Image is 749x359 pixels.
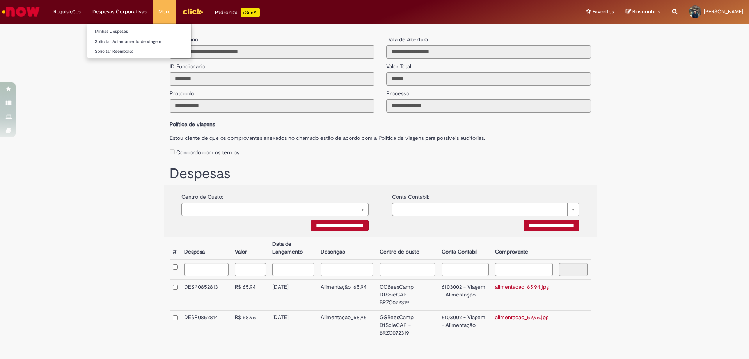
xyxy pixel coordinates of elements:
th: Despesa [181,237,232,259]
span: Favoritos [593,8,614,16]
span: Requisições [53,8,81,16]
h1: Despesas [170,166,591,182]
a: Solicitar Adiantamento de Viagem [87,38,191,46]
td: alimentacao_59,96.jpg [492,310,556,340]
label: Estou ciente de que os comprovantes anexados no chamado estão de acordo com a Politica de viagens... [170,130,591,142]
span: More [158,8,170,16]
td: [DATE] [269,280,318,310]
td: DESP0852814 [181,310,232,340]
th: Valor [232,237,269,259]
td: R$ 65.94 [232,280,269,310]
span: Despesas Corporativas [92,8,147,16]
div: Padroniza [215,8,260,17]
a: Limpar campo {0} [181,203,369,216]
td: GGBeesCamp DtScieCAP - BRZC072319 [376,280,439,310]
td: 6103002 - Viagem - Alimentação [438,310,492,340]
a: alimentacao_59,96.jpg [495,314,548,321]
label: Processo: [386,86,410,97]
label: Data de Abertura: [386,36,429,43]
th: Centro de custo [376,237,439,259]
td: 6103002 - Viagem - Alimentação [438,280,492,310]
th: Conta Contabil [438,237,492,259]
a: Minhas Despesas [87,27,191,36]
th: Descrição [318,237,376,259]
a: Limpar campo {0} [392,203,579,216]
td: Alimentação_65,94 [318,280,376,310]
a: Solicitar Reembolso [87,47,191,56]
td: alimentacao_65,94.jpg [492,280,556,310]
a: Rascunhos [626,8,660,16]
span: [PERSON_NAME] [704,8,743,15]
td: [DATE] [269,310,318,340]
td: DESP0852813 [181,280,232,310]
label: Protocolo: [170,86,195,97]
label: Concordo com os termos [176,148,239,156]
a: alimentacao_65,94.jpg [495,283,549,290]
img: ServiceNow [1,4,41,20]
p: +GenAi [241,8,260,17]
label: Centro de Custo: [181,189,223,201]
img: click_logo_yellow_360x200.png [182,5,203,17]
th: # [170,237,181,259]
td: GGBeesCamp DtScieCAP - BRZC072319 [376,310,439,340]
span: Rascunhos [632,8,660,15]
b: Política de viagens [170,121,215,128]
ul: Despesas Corporativas [87,23,192,58]
th: Comprovante [492,237,556,259]
th: Data de Lançamento [269,237,318,259]
label: Conta Contabil: [392,189,429,201]
td: Alimentação_58,96 [318,310,376,340]
label: Valor Total [386,59,411,70]
td: R$ 58.96 [232,310,269,340]
label: ID Funcionario: [170,59,206,70]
